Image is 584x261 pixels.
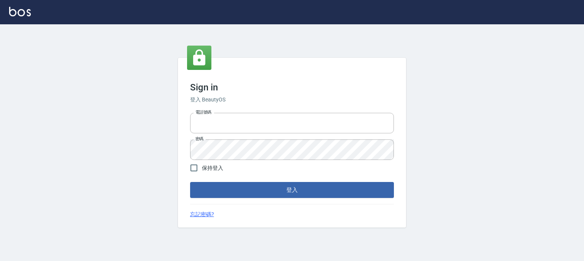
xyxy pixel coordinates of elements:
[9,7,31,16] img: Logo
[202,164,223,172] span: 保持登入
[190,182,394,198] button: 登入
[190,82,394,93] h3: Sign in
[190,210,214,218] a: 忘記密碼?
[195,109,211,115] label: 電話號碼
[190,96,394,104] h6: 登入 BeautyOS
[195,136,203,142] label: 密碼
